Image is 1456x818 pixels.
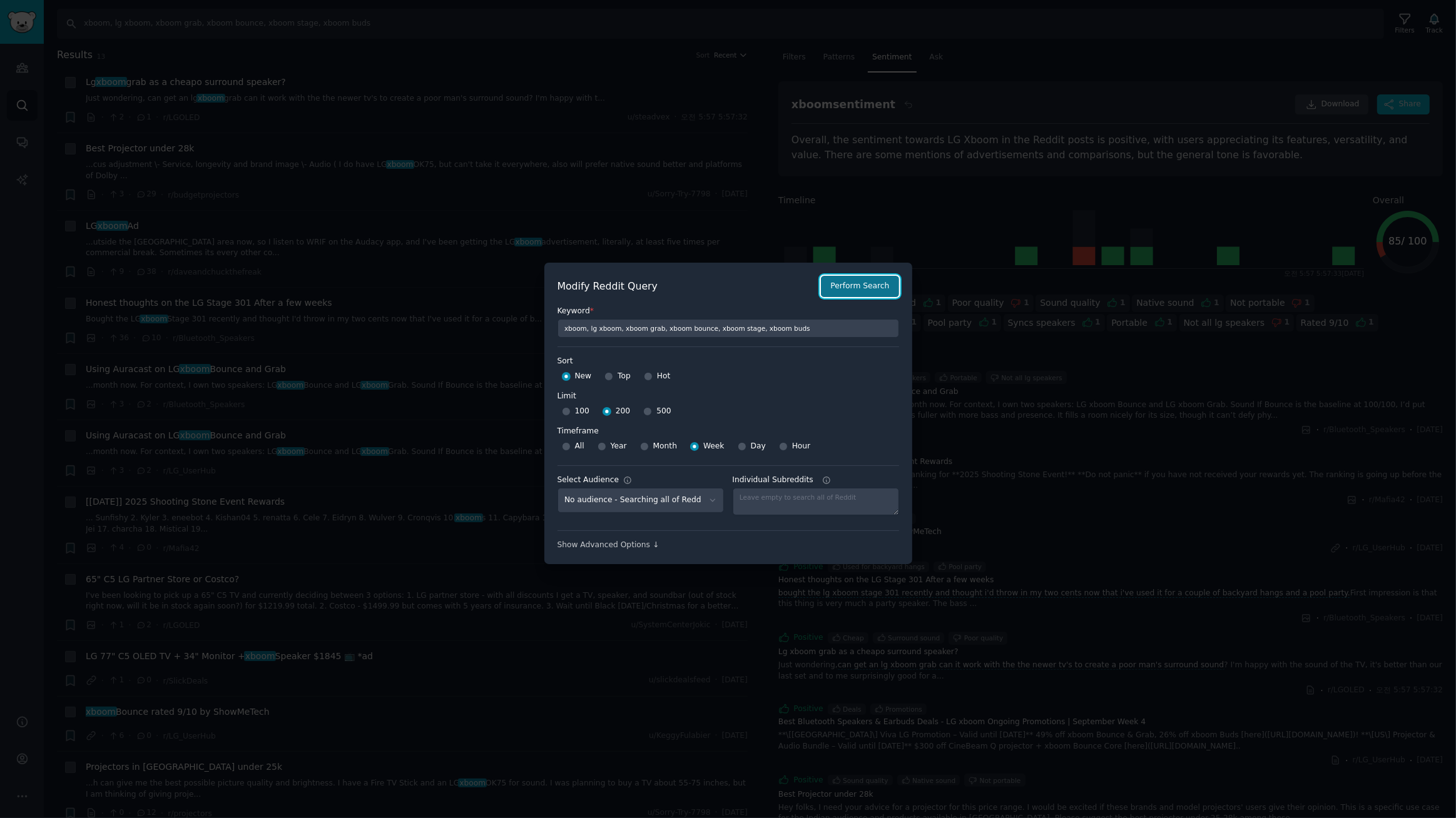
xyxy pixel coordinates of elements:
span: New [575,371,592,382]
span: 200 [616,406,630,417]
span: All [575,441,584,452]
span: 500 [656,406,671,417]
span: Year [611,441,627,452]
h2: Modify Reddit Query [557,279,815,295]
span: Hot [657,371,671,382]
span: Week [703,441,725,452]
label: Sort [557,356,899,367]
input: Keyword to search on Reddit [557,319,899,338]
span: Month [653,441,677,452]
button: Perform Search [821,276,899,297]
div: Show Advanced Options ↓ [557,540,899,551]
span: 100 [575,406,589,417]
span: Day [751,441,766,452]
span: Top [618,371,631,382]
label: Individual Subreddits [733,475,899,486]
span: Hour [792,441,811,452]
div: Select Audience [557,475,619,486]
label: Timeframe [557,422,899,437]
div: Limit [557,391,576,402]
label: Keyword [557,306,899,317]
